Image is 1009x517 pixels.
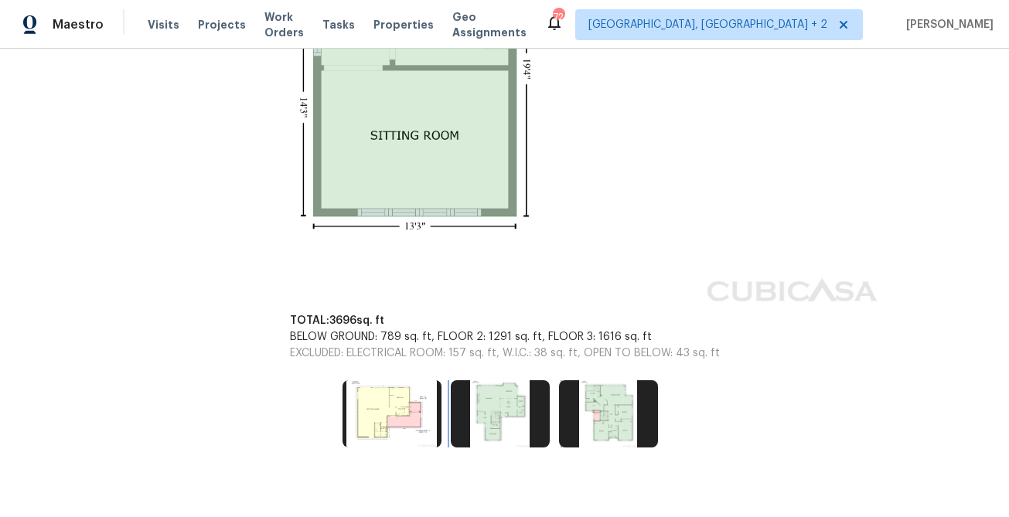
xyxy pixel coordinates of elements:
[452,9,527,40] span: Geo Assignments
[198,17,246,32] span: Projects
[451,380,550,447] img: https://cabinet-assets.s3.amazonaws.com/production/storage/792f8f89-418f-4755-a561-83a75b6d5ea6.p...
[559,380,658,447] img: https://cabinet-assets.s3.amazonaws.com/production/storage/c754b015-87a5-4bae-b0ea-33aa28004178.p...
[588,17,827,32] span: [GEOGRAPHIC_DATA], [GEOGRAPHIC_DATA] + 2
[322,19,355,30] span: Tasks
[264,9,304,40] span: Work Orders
[290,313,720,329] p: TOTAL: 3696 sq. ft
[148,17,179,32] span: Visits
[53,17,104,32] span: Maestro
[373,17,434,32] span: Properties
[290,329,720,345] p: BELOW GROUND: 789 sq. ft, FLOOR 2: 1291 sq. ft, FLOOR 3: 1616 sq. ft
[553,9,564,25] div: 72
[290,345,720,362] p: EXCLUDED: ELECTRICAL ROOM: 157 sq. ft, W.I.C.: 38 sq. ft, OPEN TO BELOW: 43 sq. ft
[900,17,994,32] span: [PERSON_NAME]
[343,380,441,447] img: https://cabinet-assets.s3.amazonaws.com/production/storage/a6e33260-bedb-4028-9859-7257e7a827b1.p...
